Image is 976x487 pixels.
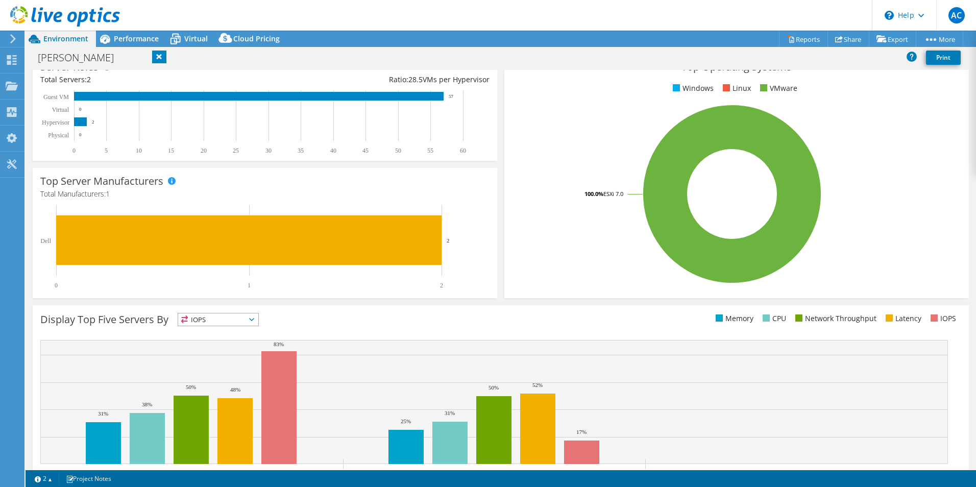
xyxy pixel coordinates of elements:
[43,93,69,101] text: Guest VM
[408,75,423,84] span: 28.5
[362,147,369,154] text: 45
[670,83,714,94] li: Windows
[92,119,94,125] text: 2
[948,7,965,23] span: AC
[885,11,894,20] svg: \n
[869,31,916,47] a: Export
[928,313,956,324] li: IOPS
[916,31,963,47] a: More
[758,83,797,94] li: VMware
[105,147,108,154] text: 5
[114,34,159,43] span: Performance
[87,75,91,84] span: 2
[33,52,130,63] h1: [PERSON_NAME]
[106,189,110,199] span: 1
[713,313,753,324] li: Memory
[248,282,251,289] text: 1
[603,190,623,198] tspan: ESXi 7.0
[926,51,961,65] a: Print
[827,31,869,47] a: Share
[48,132,69,139] text: Physical
[401,418,411,424] text: 25%
[40,176,163,187] h3: Top Server Manufacturers
[42,119,69,126] text: Hypervisor
[136,147,142,154] text: 10
[233,147,239,154] text: 25
[79,107,82,112] text: 0
[178,313,258,326] span: IOPS
[427,147,433,154] text: 55
[40,188,490,200] h4: Total Manufacturers:
[186,384,196,390] text: 50%
[55,282,58,289] text: 0
[59,472,118,485] a: Project Notes
[489,384,499,391] text: 50%
[233,34,280,43] span: Cloud Pricing
[98,410,108,417] text: 31%
[330,147,336,154] text: 40
[72,147,76,154] text: 0
[720,83,751,94] li: Linux
[265,74,490,85] div: Ratio: VMs per Hypervisor
[447,237,450,243] text: 2
[230,386,240,393] text: 48%
[274,341,284,347] text: 83%
[201,147,207,154] text: 20
[445,410,455,416] text: 31%
[40,74,265,85] div: Total Servers:
[168,147,174,154] text: 15
[52,106,69,113] text: Virtual
[43,34,88,43] span: Environment
[576,429,587,435] text: 17%
[298,147,304,154] text: 35
[40,61,99,72] h3: Server Roles
[28,472,59,485] a: 2
[883,313,921,324] li: Latency
[460,147,466,154] text: 60
[265,147,272,154] text: 30
[584,190,603,198] tspan: 100.0%
[440,282,443,289] text: 2
[449,94,454,99] text: 57
[40,237,51,245] text: Dell
[532,382,543,388] text: 52%
[512,61,961,72] h3: Top Operating Systems
[793,313,876,324] li: Network Throughput
[395,147,401,154] text: 50
[760,313,786,324] li: CPU
[142,401,152,407] text: 38%
[79,132,82,137] text: 0
[779,31,828,47] a: Reports
[184,34,208,43] span: Virtual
